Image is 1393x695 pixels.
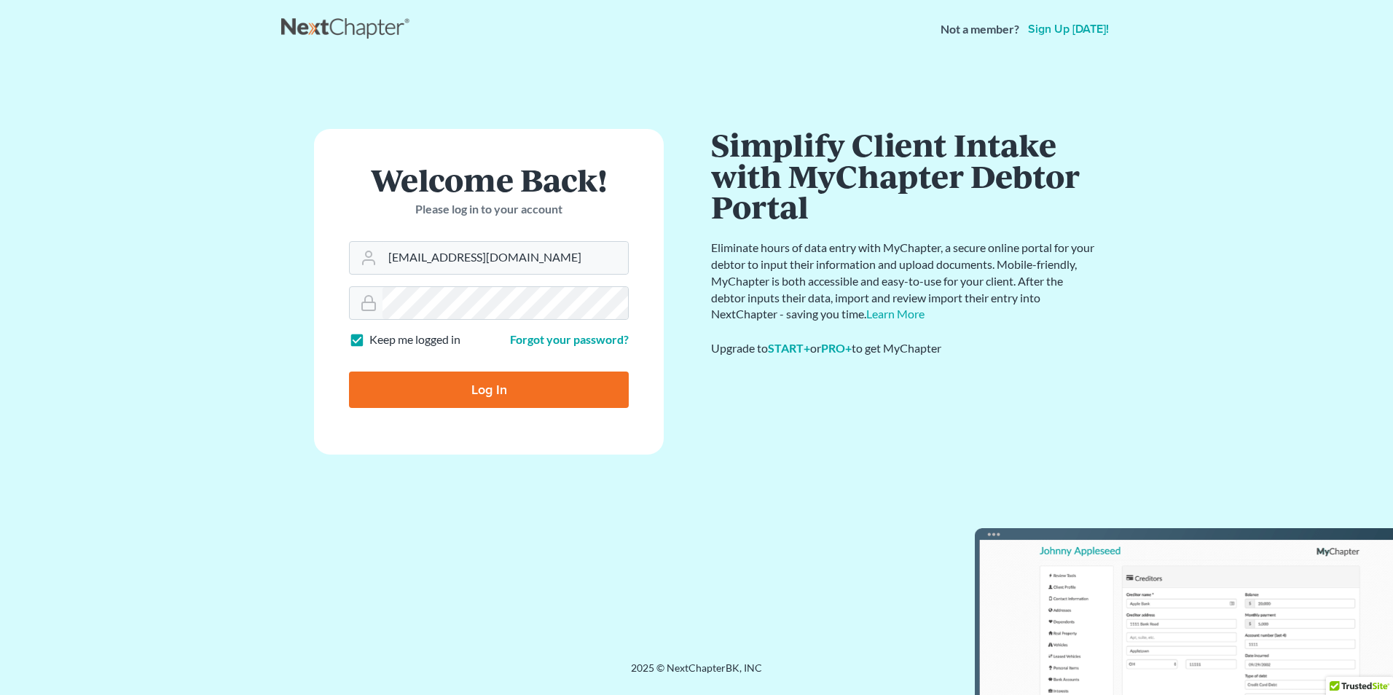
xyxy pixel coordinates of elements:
[866,307,925,321] a: Learn More
[349,372,629,408] input: Log In
[382,242,628,274] input: Email Address
[711,129,1097,222] h1: Simplify Client Intake with MyChapter Debtor Portal
[281,661,1112,687] div: 2025 © NextChapterBK, INC
[1025,23,1112,35] a: Sign up [DATE]!
[941,21,1019,38] strong: Not a member?
[349,201,629,218] p: Please log in to your account
[711,340,1097,357] div: Upgrade to or to get MyChapter
[349,164,629,195] h1: Welcome Back!
[768,341,810,355] a: START+
[369,331,460,348] label: Keep me logged in
[711,240,1097,323] p: Eliminate hours of data entry with MyChapter, a secure online portal for your debtor to input the...
[821,341,852,355] a: PRO+
[510,332,629,346] a: Forgot your password?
